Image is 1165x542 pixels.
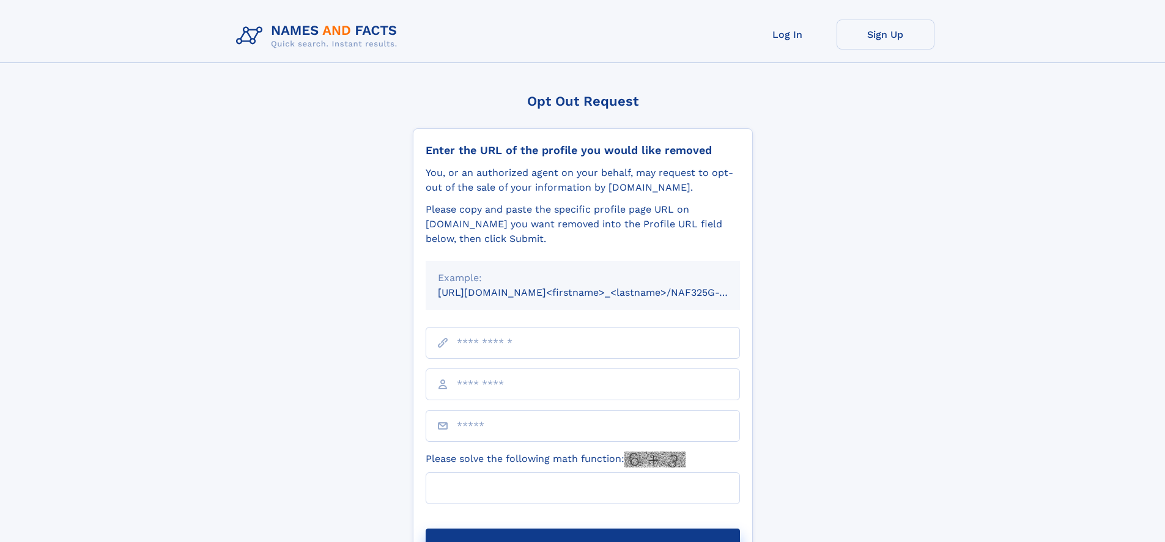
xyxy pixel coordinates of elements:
[426,202,740,246] div: Please copy and paste the specific profile page URL on [DOMAIN_NAME] you want removed into the Pr...
[426,166,740,195] div: You, or an authorized agent on your behalf, may request to opt-out of the sale of your informatio...
[739,20,837,49] a: Log In
[413,93,753,109] div: Opt Out Request
[426,452,686,467] label: Please solve the following math function:
[426,144,740,157] div: Enter the URL of the profile you would like removed
[438,271,728,285] div: Example:
[438,287,763,298] small: [URL][DOMAIN_NAME]<firstname>_<lastname>/NAF325G-xxxxxxxx
[231,20,407,53] img: Logo Names and Facts
[837,20,934,49] a: Sign Up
